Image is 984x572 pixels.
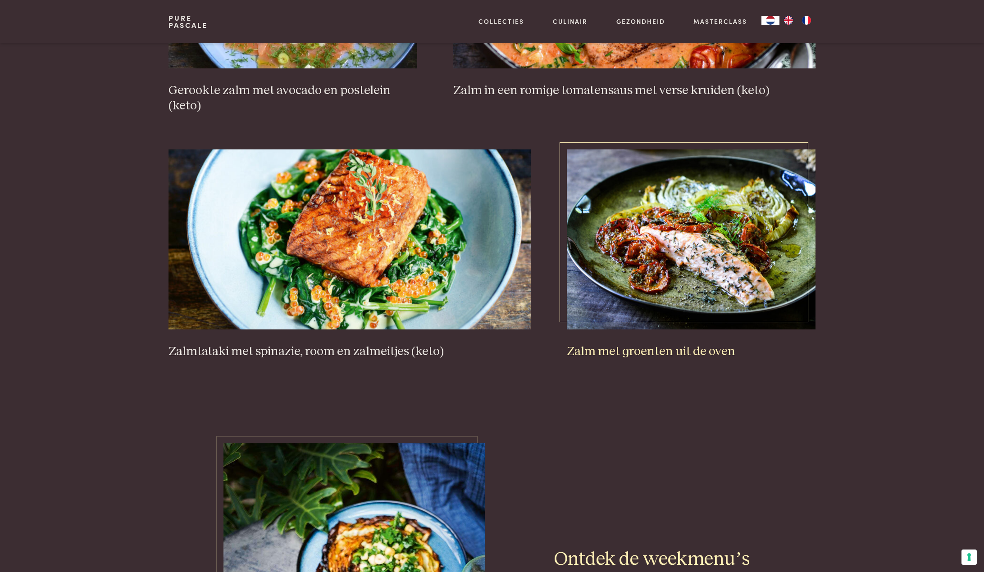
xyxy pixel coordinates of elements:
[567,344,815,360] h3: Zalm met groenten uit de oven
[453,83,816,99] h3: Zalm in een romige tomatensaus met verse kruiden (keto)
[779,16,815,25] ul: Language list
[567,149,815,359] a: Zalm met groenten uit de oven Zalm met groenten uit de oven
[553,17,588,26] a: Culinair
[169,14,208,29] a: PurePascale
[169,344,531,360] h3: Zalmtataki met spinazie, room en zalmeitjes (keto)
[169,83,417,114] h3: Gerookte zalm met avocado en postelein (keto)
[797,16,815,25] a: FR
[961,549,977,565] button: Uw voorkeuren voor toestemming voor trackingtechnologieën
[761,16,779,25] div: Language
[693,17,747,26] a: Masterclass
[478,17,524,26] a: Collecties
[616,17,665,26] a: Gezondheid
[169,149,531,359] a: Zalmtataki met spinazie, room en zalmeitjes (keto) Zalmtataki met spinazie, room en zalmeitjes (k...
[761,16,779,25] a: NL
[169,149,531,329] img: Zalmtataki met spinazie, room en zalmeitjes (keto)
[761,16,815,25] aside: Language selected: Nederlands
[567,149,815,329] img: Zalm met groenten uit de oven
[779,16,797,25] a: EN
